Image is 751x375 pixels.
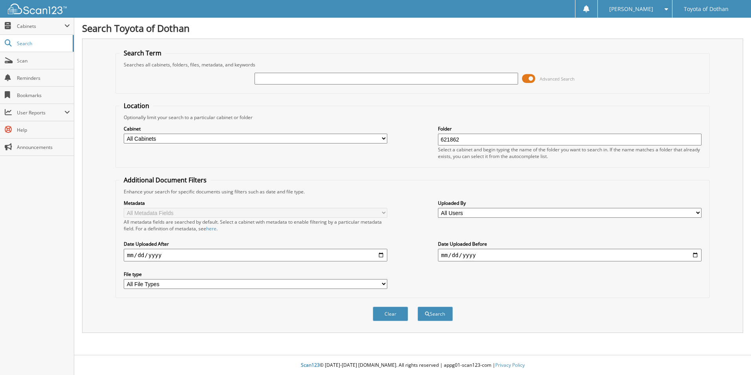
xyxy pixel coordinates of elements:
[124,219,387,232] div: All metadata fields are searched by default. Select a cabinet with metadata to enable filtering b...
[17,144,70,151] span: Announcements
[17,75,70,81] span: Reminders
[206,225,216,232] a: here
[438,241,702,247] label: Date Uploaded Before
[17,127,70,133] span: Help
[609,7,653,11] span: [PERSON_NAME]
[17,23,64,29] span: Cabinets
[124,249,387,261] input: start
[438,125,702,132] label: Folder
[82,22,743,35] h1: Search Toyota of Dothan
[684,7,729,11] span: Toyota of Dothan
[124,271,387,278] label: File type
[418,307,453,321] button: Search
[120,188,705,195] div: Enhance your search for specific documents using filters such as date and file type.
[495,362,525,368] a: Privacy Policy
[712,337,751,375] iframe: Chat Widget
[120,101,153,110] legend: Location
[124,200,387,206] label: Metadata
[120,114,705,121] div: Optionally limit your search to a particular cabinet or folder
[17,109,64,116] span: User Reports
[301,362,320,368] span: Scan123
[438,146,702,160] div: Select a cabinet and begin typing the name of the folder you want to search in. If the name match...
[17,40,69,47] span: Search
[8,4,67,14] img: scan123-logo-white.svg
[373,307,408,321] button: Clear
[438,249,702,261] input: end
[540,76,575,82] span: Advanced Search
[17,92,70,99] span: Bookmarks
[120,61,705,68] div: Searches all cabinets, folders, files, metadata, and keywords
[120,176,211,184] legend: Additional Document Filters
[120,49,165,57] legend: Search Term
[17,57,70,64] span: Scan
[438,200,702,206] label: Uploaded By
[124,241,387,247] label: Date Uploaded After
[124,125,387,132] label: Cabinet
[74,356,751,375] div: © [DATE]-[DATE] [DOMAIN_NAME]. All rights reserved | appg01-scan123-com |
